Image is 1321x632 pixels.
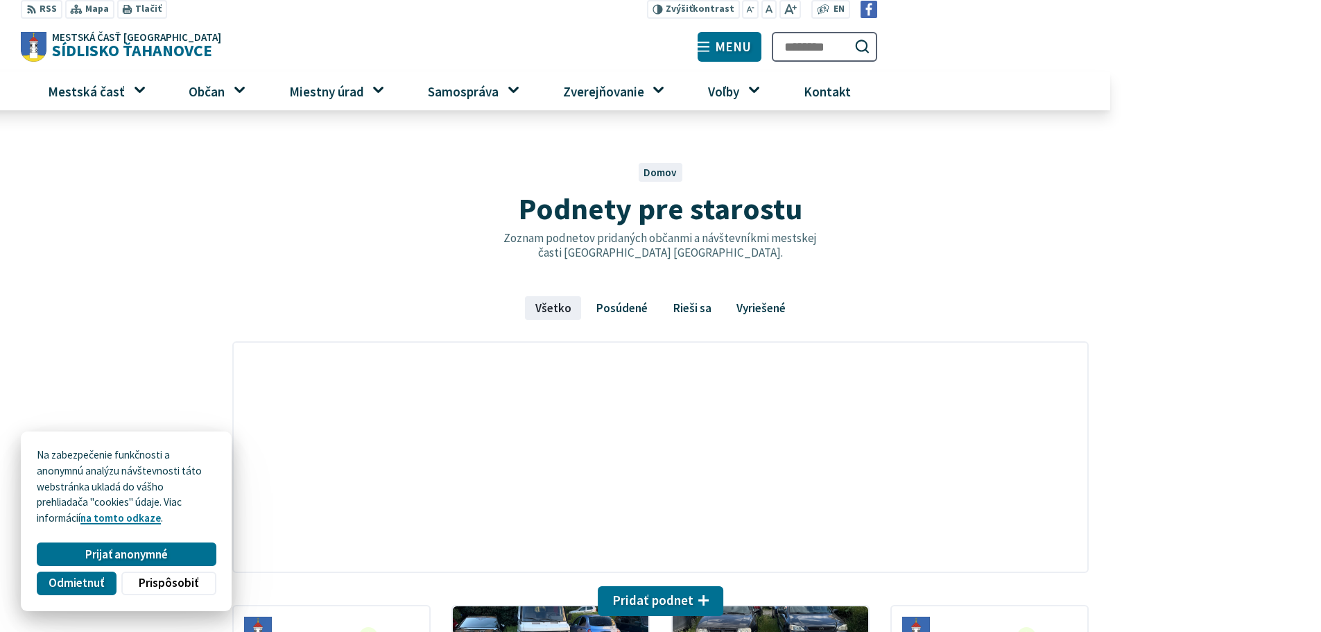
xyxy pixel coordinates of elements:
img: Prejsť na domovskú stránku [21,32,46,62]
span: Mestská časť [42,72,130,110]
p: Zoznam podnetov pridaných občanmi a návštevníkmi mestskej časti [GEOGRAPHIC_DATA] [GEOGRAPHIC_DATA]. [502,231,818,259]
span: Voľby [703,72,745,110]
button: Otvoriť podmenu pre [743,78,766,101]
button: Otvoriť podmenu pre [128,78,151,101]
button: Otvoriť podmenu pre [367,78,390,101]
a: na tomto odkaze [80,511,161,524]
span: RSS [40,2,57,17]
span: EN [834,2,845,17]
button: Odmietnuť [37,572,116,595]
span: Samospráva [423,72,504,110]
a: Kontakt [777,72,877,110]
a: Mestská časť [21,72,151,110]
button: Otvoriť podmenu pre [228,78,252,101]
span: kontrast [666,3,734,15]
a: Rieši sa [663,296,721,320]
span: Miestny úrad [284,72,369,110]
span: Menu [715,42,751,52]
span: Mestská časť [GEOGRAPHIC_DATA] [52,32,221,42]
a: Zverejňovanie [536,72,671,110]
button: Otvoriť podmenu pre Zverejňovanie [647,78,671,101]
a: Samospráva [402,72,526,110]
span: Sídlisko Ťahanovce [46,32,221,59]
a: Posúdené [587,296,658,320]
span: Občan [184,72,230,110]
a: Logo Sídlisko Ťahanovce, prejsť na domovskú stránku. [21,32,221,62]
span: Pridať podnet [612,592,693,608]
span: Zverejňovanie [558,72,649,110]
a: Miestny úrad [262,72,390,110]
button: Prispôsobiť [121,572,216,595]
button: Otvoriť podmenu pre [502,78,526,101]
button: Menu [698,32,761,62]
span: Tlačiť [135,3,162,15]
span: Prijať anonymné [85,547,168,562]
a: Všetko [525,296,581,320]
span: Podnety pre starostu [519,189,802,228]
button: Pridať podnet [598,586,724,617]
a: Domov [644,166,677,179]
span: Odmietnuť [49,576,104,590]
img: Prejsť na Facebook stránku [861,1,878,18]
a: Občan [162,72,252,110]
span: Zvýšiť [666,3,693,15]
div: Mapa podnetov [232,341,1089,573]
a: Voľby [682,72,766,110]
a: Vyriešené [727,296,796,320]
button: Prijať anonymné [37,543,216,566]
span: Mapa [85,2,109,17]
p: Na zabezpečenie funkčnosti a anonymnú analýzu návštevnosti táto webstránka ukladá do vášho prehli... [37,447,216,527]
span: Prispôsobiť [139,576,198,590]
span: Kontakt [798,72,856,110]
a: EN [829,2,848,17]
